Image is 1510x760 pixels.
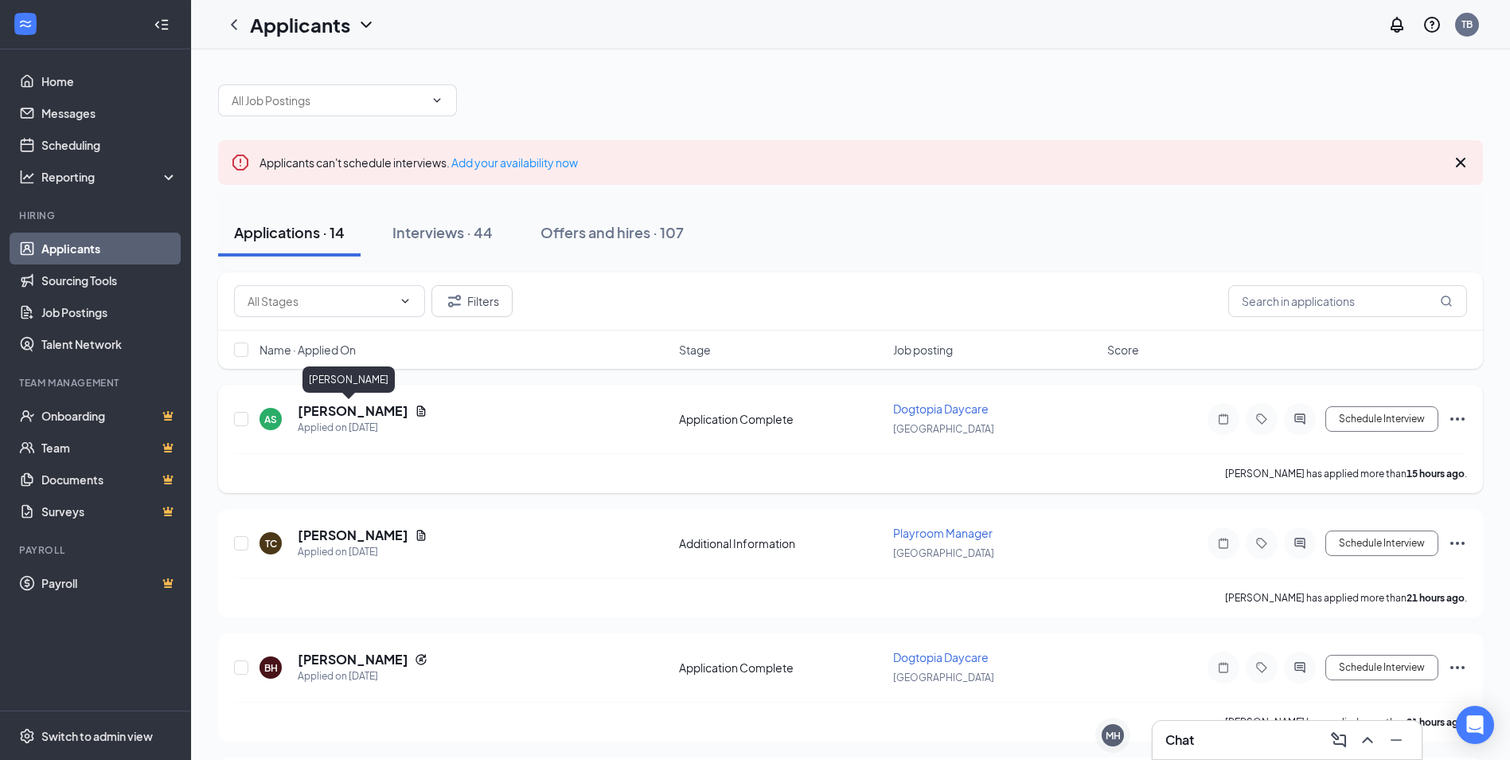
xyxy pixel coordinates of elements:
svg: ActiveChat [1290,661,1309,674]
span: [GEOGRAPHIC_DATA] [893,672,994,684]
svg: MagnifyingGlass [1440,295,1453,308]
a: DocumentsCrown [41,464,178,496]
a: Messages [41,97,178,129]
span: Name · Applied On [259,342,356,358]
div: [PERSON_NAME] [302,366,395,393]
button: Schedule Interview [1325,655,1438,680]
div: TB [1461,18,1473,31]
h1: Applicants [250,11,350,38]
input: All Job Postings [232,92,424,109]
button: Schedule Interview [1325,531,1438,556]
svg: Tag [1252,413,1271,425]
h5: [PERSON_NAME] [298,651,408,668]
div: TC [265,537,277,550]
div: BH [264,661,278,675]
a: Applicants [41,233,178,264]
div: Reporting [41,169,178,185]
b: 21 hours ago [1407,716,1465,728]
svg: ChevronLeft [224,15,244,34]
svg: ComposeMessage [1329,731,1348,750]
button: Minimize [1383,727,1409,753]
svg: Cross [1451,153,1470,172]
svg: WorkstreamLogo [18,16,33,32]
span: Stage [679,342,711,358]
button: Schedule Interview [1325,406,1438,432]
div: Team Management [19,376,174,390]
svg: Minimize [1387,731,1406,750]
p: [PERSON_NAME] has applied more than . [1225,467,1467,480]
svg: Analysis [19,169,35,185]
svg: ChevronDown [399,295,412,308]
a: SurveysCrown [41,496,178,527]
div: Offers and hires · 107 [540,222,684,242]
div: MH [1106,729,1121,742]
span: Score [1107,342,1139,358]
div: Interviews · 44 [392,222,493,242]
h3: Chat [1165,731,1194,749]
a: PayrollCrown [41,567,178,599]
span: Applicants can't schedule interviews. [259,155,578,170]
svg: Tag [1252,661,1271,674]
div: AS [264,413,277,426]
a: Scheduling [41,129,178,161]
div: Additional Information [679,535,884,551]
a: OnboardingCrown [41,400,178,432]
h5: [PERSON_NAME] [298,527,408,544]
svg: Notifications [1387,15,1407,34]
svg: QuestionInfo [1422,15,1442,34]
div: Application Complete [679,411,884,427]
a: Talent Network [41,328,178,360]
svg: Error [231,153,250,172]
b: 15 hours ago [1407,468,1465,480]
svg: Document [415,529,427,542]
span: [GEOGRAPHIC_DATA] [893,547,994,559]
p: [PERSON_NAME] has applied more than . [1225,591,1467,605]
span: [GEOGRAPHIC_DATA] [893,423,994,435]
input: Search in applications [1228,285,1467,317]
svg: Tag [1252,537,1271,550]
div: Applied on [DATE] [298,668,427,684]
svg: Document [415,405,427,417]
span: Job posting [893,342,953,358]
b: 21 hours ago [1407,592,1465,604]
svg: Settings [19,728,35,744]
svg: ActiveChat [1290,413,1309,425]
svg: Reapply [415,653,427,666]
svg: Collapse [154,17,170,33]
svg: ActiveChat [1290,537,1309,550]
p: [PERSON_NAME] has applied more than . [1225,715,1467,729]
div: Payroll [19,543,174,557]
a: Home [41,65,178,97]
svg: ChevronUp [1358,731,1377,750]
svg: Note [1214,661,1233,674]
span: Playroom Manager [893,526,993,540]
div: Hiring [19,209,174,222]
svg: Note [1214,413,1233,425]
input: All Stages [248,292,392,310]
svg: Ellipses [1448,658,1467,677]
div: Application Complete [679,660,884,676]
span: Dogtopia Daycare [893,650,989,664]
h5: [PERSON_NAME] [298,402,408,420]
span: Dogtopia Daycare [893,402,989,416]
svg: ChevronDown [357,15,376,34]
div: Switch to admin view [41,728,153,744]
button: ChevronUp [1355,727,1380,753]
button: ComposeMessage [1326,727,1352,753]
a: Add your availability now [451,155,578,170]
svg: ChevronDown [431,94,443,107]
svg: Ellipses [1448,534,1467,553]
div: Applications · 14 [234,222,345,242]
div: Applied on [DATE] [298,420,427,436]
button: Filter Filters [431,285,513,317]
a: Job Postings [41,296,178,328]
a: Sourcing Tools [41,264,178,296]
a: TeamCrown [41,432,178,464]
svg: Note [1214,537,1233,550]
svg: Ellipses [1448,409,1467,429]
div: Open Intercom Messenger [1456,706,1494,744]
div: Applied on [DATE] [298,544,427,560]
svg: Filter [445,292,464,311]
